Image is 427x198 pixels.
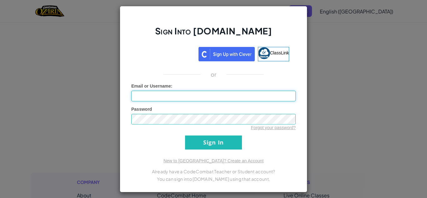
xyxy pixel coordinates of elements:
span: Password [131,107,152,112]
p: or [211,71,217,78]
a: New to [GEOGRAPHIC_DATA]? Create an Account [163,158,264,163]
h2: Sign Into [DOMAIN_NAME] [131,25,296,43]
img: classlink-logo-small.png [258,47,270,59]
iframe: Sign in with Google Button [135,46,198,60]
a: Forgot your password? [251,125,296,130]
p: Already have a CodeCombat Teacher or Student account? [131,168,296,175]
img: clever_sso_button@2x.png [198,47,255,61]
label: : [131,83,173,89]
span: ClassLink [270,50,289,55]
p: You can sign into [DOMAIN_NAME] using that account. [131,175,296,183]
input: Sign In [185,135,242,150]
span: Email or Username [131,84,171,89]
